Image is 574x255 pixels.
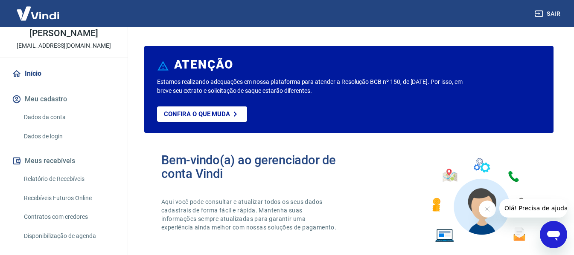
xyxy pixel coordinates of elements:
iframe: Botão para abrir a janela de mensagens [540,221,567,248]
a: Dados da conta [20,109,117,126]
span: Olá! Precisa de ajuda? [5,6,72,13]
p: Confira o que muda [164,110,230,118]
button: Meus recebíveis [10,152,117,170]
a: Relatório de Recebíveis [20,170,117,188]
a: Disponibilização de agenda [20,227,117,245]
img: Vindi [10,0,66,26]
button: Sair [533,6,564,22]
a: Confira o que muda [157,106,247,122]
a: Início [10,64,117,83]
p: [EMAIL_ADDRESS][DOMAIN_NAME] [17,41,111,50]
p: [PERSON_NAME] [29,29,98,38]
button: Meu cadastro [10,90,117,109]
a: Recebíveis Futuros Online [20,189,117,207]
a: Contratos com credores [20,208,117,226]
h2: Bem-vindo(a) ao gerenciador de conta Vindi [161,153,349,181]
img: Imagem de um avatar masculino com diversos icones exemplificando as funcionalidades do gerenciado... [425,153,536,247]
h6: ATENÇÃO [174,60,233,69]
iframe: Fechar mensagem [479,201,496,218]
p: Estamos realizando adequações em nossa plataforma para atender a Resolução BCB nº 150, de [DATE].... [157,77,464,95]
p: Aqui você pode consultar e atualizar todos os seus dados cadastrais de forma fácil e rápida. Mant... [161,198,338,232]
a: Dados de login [20,128,117,145]
iframe: Mensagem da empresa [499,199,567,218]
